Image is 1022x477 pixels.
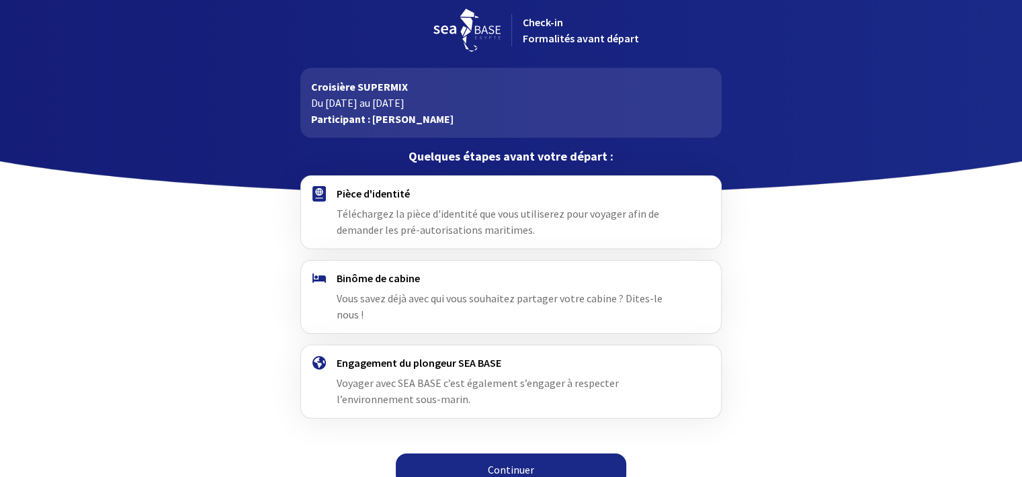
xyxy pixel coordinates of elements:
[337,292,663,321] span: Vous savez déjà avec qui vous souhaitez partager votre cabine ? Dites-le nous !
[433,9,501,52] img: logo_seabase.svg
[337,376,619,406] span: Voyager avec SEA BASE c’est également s’engager à respecter l’environnement sous-marin.
[312,273,326,283] img: binome.svg
[337,187,685,200] h4: Pièce d'identité
[523,15,639,45] span: Check-in Formalités avant départ
[312,186,326,202] img: passport.svg
[312,356,326,370] img: engagement.svg
[337,271,685,285] h4: Binôme de cabine
[311,95,711,111] p: Du [DATE] au [DATE]
[337,356,685,370] h4: Engagement du plongeur SEA BASE
[311,111,711,127] p: Participant : [PERSON_NAME]
[311,79,711,95] p: Croisière SUPERMIX
[300,148,722,165] p: Quelques étapes avant votre départ :
[337,207,659,236] span: Téléchargez la pièce d'identité que vous utiliserez pour voyager afin de demander les pré-autoris...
